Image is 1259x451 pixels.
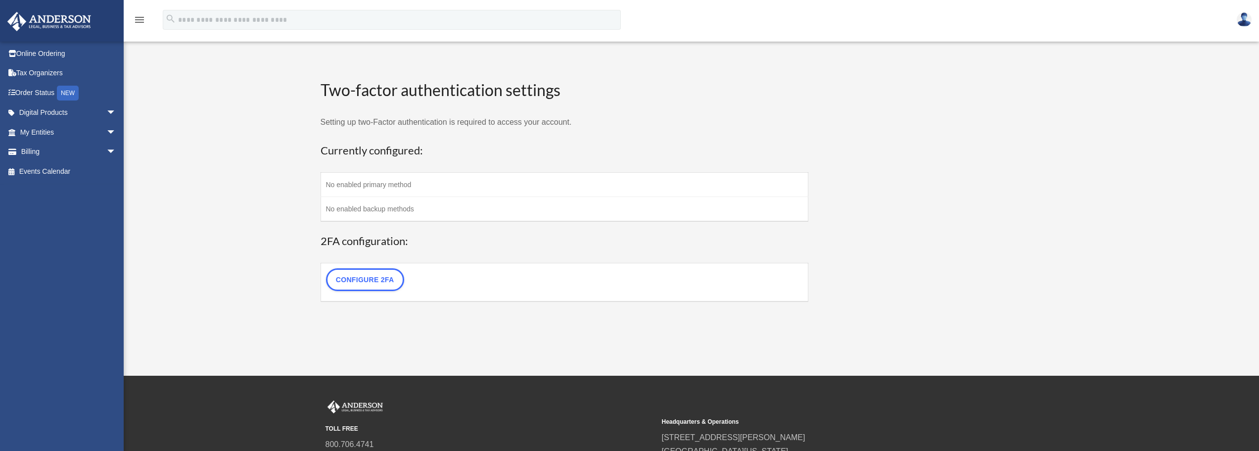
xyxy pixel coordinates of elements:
a: Online Ordering [7,44,131,63]
span: arrow_drop_down [106,142,126,162]
a: menu [134,17,145,26]
img: Anderson Advisors Platinum Portal [4,12,94,31]
a: Configure 2FA [326,268,404,291]
span: arrow_drop_down [106,122,126,143]
a: Digital Productsarrow_drop_down [7,103,131,123]
td: No enabled backup methods [321,197,808,221]
p: Setting up two-Factor authentication is required to access your account. [321,115,809,129]
a: [STREET_ADDRESS][PERSON_NAME] [662,433,805,442]
i: menu [134,14,145,26]
h3: Currently configured: [321,143,809,158]
img: User Pic [1237,12,1252,27]
h2: Two-factor authentication settings [321,79,809,101]
div: NEW [57,86,79,100]
span: arrow_drop_down [106,103,126,123]
h3: 2FA configuration: [321,234,809,249]
a: Tax Organizers [7,63,131,83]
small: Headquarters & Operations [662,417,991,427]
i: search [165,13,176,24]
img: Anderson Advisors Platinum Portal [326,401,385,413]
a: Events Calendar [7,161,131,181]
small: TOLL FREE [326,424,655,434]
a: Billingarrow_drop_down [7,142,131,162]
td: No enabled primary method [321,172,808,197]
a: 800.706.4741 [326,440,374,449]
a: Order StatusNEW [7,83,131,103]
a: My Entitiesarrow_drop_down [7,122,131,142]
